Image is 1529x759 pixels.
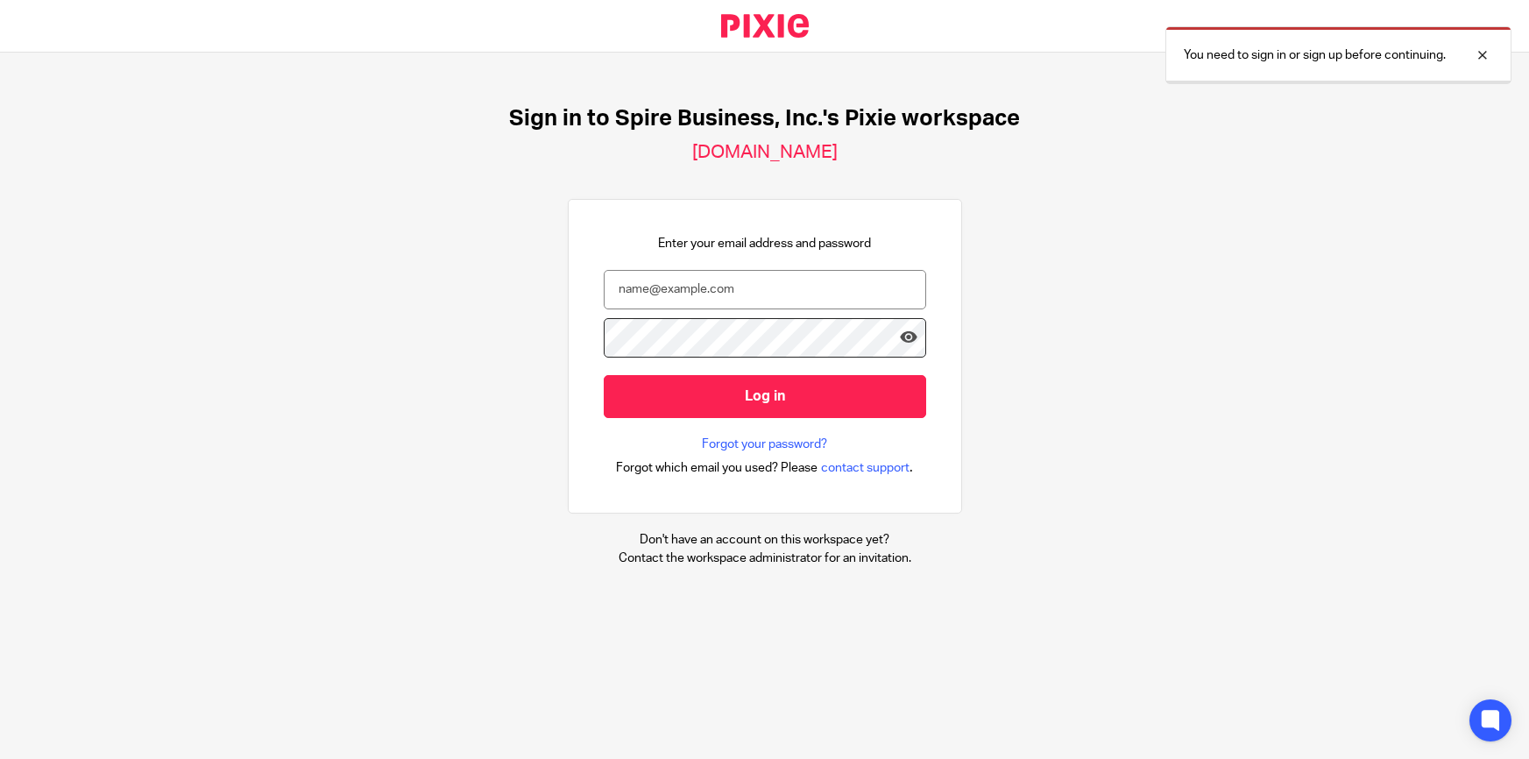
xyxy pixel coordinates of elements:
[619,550,911,567] p: Contact the workspace administrator for an invitation.
[658,235,871,252] p: Enter your email address and password
[616,458,913,478] div: .
[821,459,910,477] span: contact support
[604,375,926,418] input: Log in
[692,141,838,164] h2: [DOMAIN_NAME]
[702,436,827,453] a: Forgot your password?
[509,105,1020,132] h1: Sign in to Spire Business, Inc.'s Pixie workspace
[619,531,911,549] p: Don't have an account on this workspace yet?
[1184,46,1446,64] p: You need to sign in or sign up before continuing.
[604,270,926,309] input: name@example.com
[616,459,818,477] span: Forgot which email you used? Please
